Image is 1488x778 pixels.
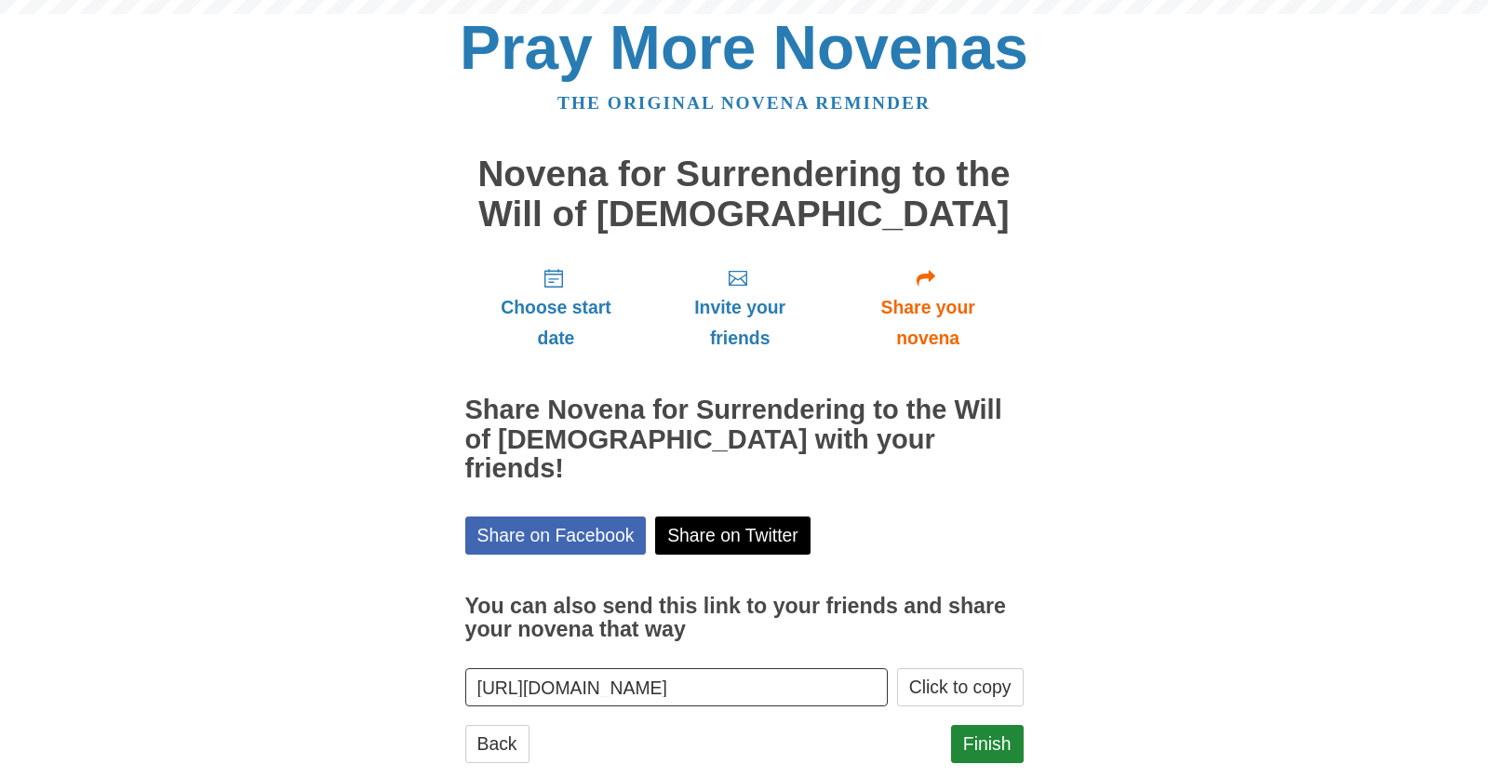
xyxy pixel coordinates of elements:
a: Share your novena [833,252,1024,363]
a: Choose start date [465,252,648,363]
a: Finish [951,725,1024,763]
a: Invite your friends [647,252,832,363]
a: Pray More Novenas [460,13,1028,82]
h2: Share Novena for Surrendering to the Will of [DEMOGRAPHIC_DATA] with your friends! [465,396,1024,485]
a: Share on Facebook [465,516,647,555]
a: Share on Twitter [655,516,811,555]
button: Click to copy [897,668,1024,706]
a: The original novena reminder [557,93,931,113]
h1: Novena for Surrendering to the Will of [DEMOGRAPHIC_DATA] [465,154,1024,234]
span: Share your novena [851,292,1005,354]
span: Invite your friends [665,292,813,354]
a: Back [465,725,530,763]
span: Choose start date [484,292,629,354]
h3: You can also send this link to your friends and share your novena that way [465,595,1024,642]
